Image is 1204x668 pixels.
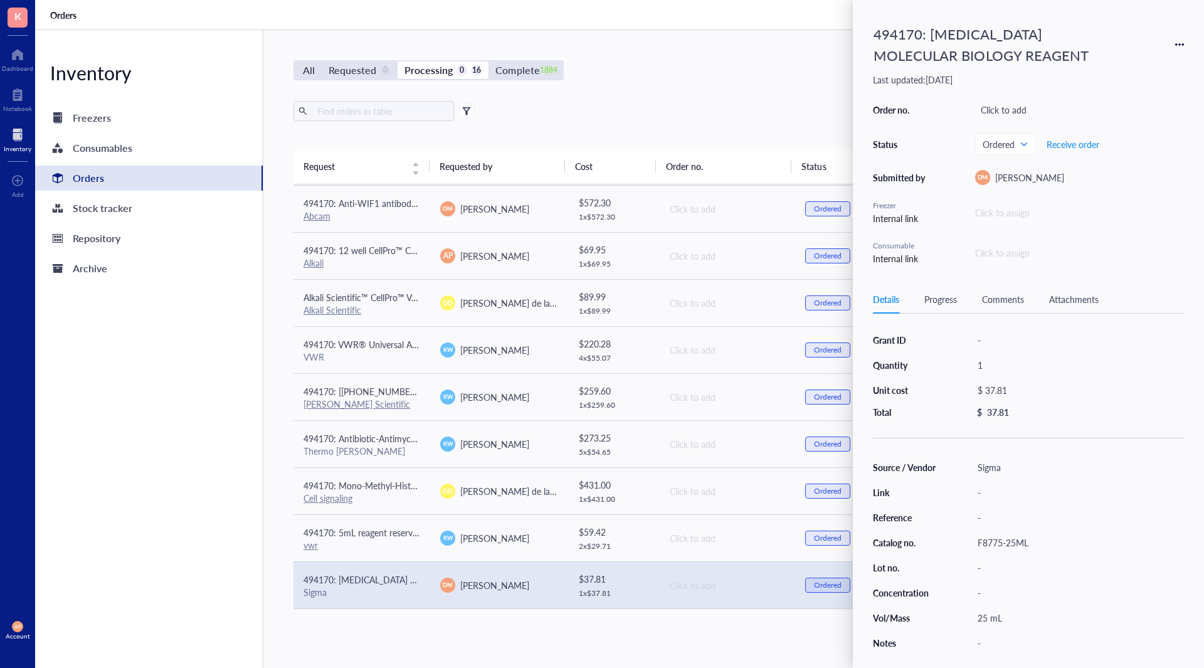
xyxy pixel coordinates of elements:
div: $ 259.60 [579,384,649,398]
div: Attachments [1049,292,1099,306]
span: AP [443,250,453,262]
th: Requested by [430,149,566,184]
div: $ 37.81 [972,381,1179,399]
span: Ordered [983,139,1026,150]
div: 1 x $ 69.95 [579,259,649,269]
div: Ordered [814,580,842,590]
div: Thermo [PERSON_NAME] [304,445,420,457]
div: Notebook [3,105,32,112]
div: Status [873,139,929,150]
a: Orders [50,9,79,21]
a: Alkali Scientific [304,304,361,316]
div: 25 mL [972,609,1184,627]
span: 494170: Antibiotic-Antimycotic (100X) [304,432,453,445]
div: 1 x $ 37.81 [579,588,649,598]
div: Inventory [35,60,263,85]
th: Request [293,149,430,184]
div: Sigma [304,586,420,598]
span: 494170: VWR® Universal Aerosol Filter Pipet Tips, Racked, Sterile, 100 - 1000 µl [304,338,616,351]
td: Click to add [658,420,795,467]
div: 5 x $ 54.65 [579,447,649,457]
div: Ordered [814,533,842,543]
div: Progress [924,292,957,306]
div: Account [6,632,30,640]
div: 37.81 [987,406,1009,418]
span: DM [443,581,453,590]
div: Notes [873,637,937,649]
div: 0 [380,65,391,76]
div: $ [977,406,982,418]
div: segmented control [293,60,564,80]
a: [PERSON_NAME] Scientific [304,398,410,410]
a: Alkali [304,257,324,269]
div: Click to add [670,484,785,498]
div: All [303,61,315,79]
div: Reference [873,512,937,523]
div: Complete [495,61,539,79]
span: KW [443,346,453,354]
span: Receive order [1047,139,1099,149]
div: 1884 [544,65,554,76]
span: [PERSON_NAME] [460,438,529,450]
span: DM [443,204,453,213]
span: 494170: 12 well CellPro™ Cell Culture Plates with Lids, Flat Bottom, Sterile [304,244,591,257]
div: 2 x $ 29.71 [579,541,649,551]
div: F8775-25ML [972,534,1184,551]
div: $ 220.28 [579,337,649,351]
div: Freezers [73,109,111,127]
div: Internal link [873,252,929,265]
a: Freezers [35,105,263,130]
div: 494170: [MEDICAL_DATA] MOLECULAR BIOLOGY REAGENT [868,20,1131,69]
div: Submitted by [873,172,929,183]
div: - [972,559,1184,576]
div: $ 572.30 [579,196,649,209]
td: Click to add [658,232,795,279]
div: $ 89.99 [579,290,649,304]
span: [PERSON_NAME] de la [PERSON_NAME] [460,485,621,497]
td: Click to add [658,185,795,232]
span: 494170: Mono-Methyl-Histone H3 (Lys4) (D1A9) XP® Rabbit mAb #5326 [304,479,591,492]
div: 1 [972,356,1184,374]
div: Click to add [670,249,785,263]
span: [PERSON_NAME] [460,250,529,262]
div: Consumables [73,139,132,157]
div: Requested [329,61,376,79]
div: Catalog no. [873,537,937,548]
div: Unit cost [873,384,937,396]
div: Stock tracker [73,199,132,217]
div: $ 431.00 [579,478,649,492]
div: Link [873,487,937,498]
th: Cost [565,149,655,184]
div: Ordered [814,392,842,402]
div: Archive [73,260,107,277]
td: Click to add [658,279,795,326]
span: Alkali Scientific™ CellPro™ Vacuum Filtration Flasks [304,291,501,304]
span: 494170: [MEDICAL_DATA] MOLECULAR BIOLOGY REAGENT [304,573,544,586]
div: Repository [73,230,120,247]
div: Order no. [873,104,929,115]
div: - [972,634,1184,652]
div: Dashboard [2,65,33,72]
div: Total [873,406,937,418]
div: $ 37.81 [579,572,649,586]
div: Concentration [873,587,937,598]
div: Quantity [873,359,937,371]
div: Vol/Mass [873,612,937,623]
div: VWR [304,351,420,363]
div: Ordered [814,298,842,308]
div: - [972,484,1184,501]
div: 1 x $ 259.60 [579,400,649,410]
span: K [14,8,21,24]
div: Source / Vendor [873,462,937,473]
td: Click to add [658,514,795,561]
span: [PERSON_NAME] [460,203,529,215]
span: [PERSON_NAME] [460,391,529,403]
div: Ordered [814,486,842,496]
a: Inventory [4,125,31,152]
a: Dashboard [2,45,33,72]
div: $ 273.25 [579,431,649,445]
div: 0 [457,65,467,76]
div: Add [12,191,24,198]
div: Inventory [4,145,31,152]
div: Ordered [814,439,842,449]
